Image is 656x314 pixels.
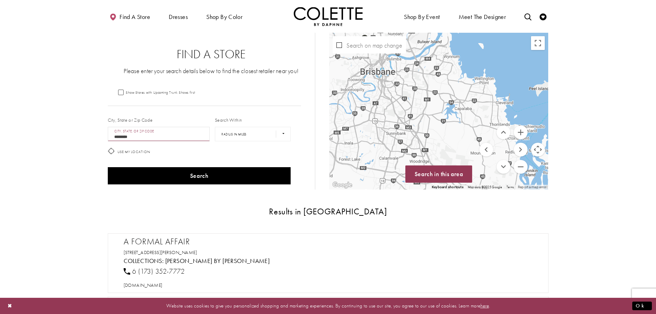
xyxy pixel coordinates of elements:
button: Close Dialog [4,300,16,312]
a: Visit Colette by Daphne page - Opens in new tab [165,257,270,265]
p: Website uses cookies to give you personalized shopping and marketing experiences. By continuing t... [50,301,606,311]
label: City, State or Zip Code [108,117,153,123]
button: Submit Dialog [632,302,652,310]
a: Opens in new tab [124,249,197,255]
span: Find a store [119,13,150,20]
img: Colette by Daphne [294,7,363,26]
button: Move left [479,143,493,156]
h2: A Formal Affair [124,236,540,247]
span: Shop by color [205,7,244,26]
img: Google Image #64 [331,181,354,190]
span: Shop By Event [402,7,441,26]
span: Collections: [124,257,164,265]
span: Dresses [167,7,189,26]
button: Move right [514,143,528,156]
a: Terms [507,185,514,189]
span: [DOMAIN_NAME] [124,282,163,288]
button: Zoom out [514,160,528,174]
a: Check Wishlist [538,7,548,26]
div: Map with store locations [329,33,548,190]
a: Toggle search [523,7,533,26]
a: Visit Home Page [294,7,363,26]
span: Meet the designer [459,13,506,20]
a: Meet the designer [457,7,508,26]
button: Toggle fullscreen view [531,36,545,50]
button: Search [108,167,291,184]
button: Keyboard shortcuts [432,185,464,190]
label: Search Within [215,117,242,123]
span: Search in this area [415,170,463,178]
h3: Results in [GEOGRAPHIC_DATA] [108,207,549,216]
span: Shop by color [206,13,242,20]
span: Shop By Event [404,13,440,20]
select: Radius In Miles [215,127,291,141]
a: Opens in new tab [124,282,163,288]
a: Find a store [108,7,152,26]
button: Map camera controls [531,143,545,156]
span: Dresses [169,13,188,20]
p: Please enter your search details below to find the closest retailer near you! [122,67,301,75]
h2: Find a Store [122,48,301,61]
a: 6 (173) 352-7772 [124,267,185,276]
a: Report a map error [518,185,546,189]
a: here [480,302,489,309]
button: Move down [497,160,510,174]
button: Zoom in [514,125,528,139]
button: Move up [497,125,510,139]
img: Google Image #16 [361,34,368,46]
input: City, State, or ZIP Code [108,127,210,141]
a: Open this area in Google Maps (opens a new window) [331,181,354,190]
span: Map data ©2025 Google [468,185,502,189]
button: Search in this area [405,165,472,183]
span: 6 (173) 352-7772 [132,267,185,276]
